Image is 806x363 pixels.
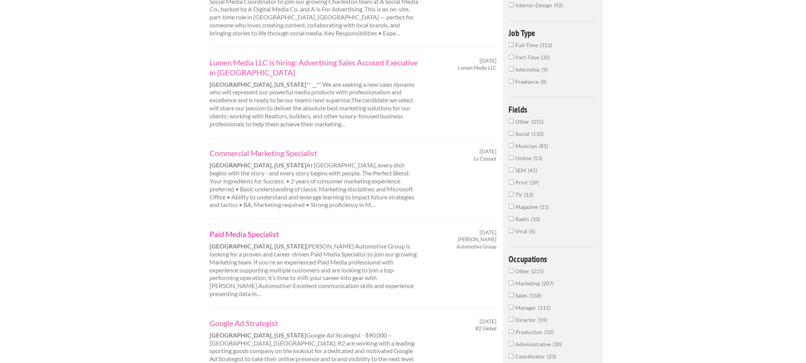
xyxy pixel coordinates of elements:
div: At [GEOGRAPHIC_DATA], every dish begins with the story - and every story begins with people. The ... [203,148,428,209]
span: 9 [542,66,548,73]
span: 8 [541,78,547,85]
span: 92 [554,2,563,8]
span: 81 [539,143,549,149]
span: 313 [540,42,552,48]
span: Full-Time [516,42,540,48]
span: Magazine [516,204,540,210]
input: Online53 [509,155,514,160]
input: Production32 [509,329,514,334]
span: Other [516,118,532,125]
span: Social [516,131,532,137]
span: 110 [532,131,544,137]
span: Internship [516,66,542,73]
span: [DATE] [480,57,496,64]
strong: [GEOGRAPHIC_DATA], [US_STATE] [210,161,307,169]
h4: Job Type [509,29,598,37]
span: [DATE] [480,318,496,325]
em: Lumen Media LLC [458,64,496,71]
span: 6 [529,228,536,234]
h4: Occupations [509,255,598,263]
input: Social110 [509,131,514,136]
span: Manager [516,304,539,311]
h4: Fields [509,105,598,114]
span: SEM [516,167,528,174]
input: SEM41 [509,167,514,172]
input: Other215 [509,119,514,124]
strong: [GEOGRAPHIC_DATA], [US_STATE] [210,331,307,339]
span: [DATE] [480,148,496,155]
span: 59 [538,317,547,323]
em: [PERSON_NAME] Automotive Group [456,236,496,249]
span: Director [516,317,538,323]
span: 158 [529,292,542,299]
span: interior-design [516,2,554,8]
span: 53 [534,155,543,161]
div: ** __** We are seeking a new sales dynamo who will represent our powerful media products with pro... [203,57,428,128]
span: Coordinator [516,353,547,360]
input: Full-Time313 [509,42,514,47]
span: Radio [516,216,531,222]
span: [DATE] [480,229,496,236]
span: 215 [532,118,544,125]
input: Freelance8 [509,79,514,84]
input: Administrative30 [509,341,514,346]
input: interior-design92 [509,2,514,7]
span: 111 [539,304,551,311]
a: Google Ad Strategist [210,318,422,328]
span: TV [516,191,525,198]
span: Print [516,179,530,186]
span: 41 [528,167,537,174]
strong: [GEOGRAPHIC_DATA], [US_STATE] [210,81,307,88]
span: 23 [547,353,557,360]
input: Internship9 [509,67,514,72]
em: Le Creuset [474,155,496,162]
span: 207 [542,280,554,287]
input: Part-Time35 [509,54,514,59]
span: Freelance [516,78,541,85]
span: Sales [516,292,529,299]
input: Manager111 [509,305,514,310]
span: Marketing [516,280,542,287]
input: Sales158 [509,293,514,298]
input: Magazine11 [509,204,514,209]
a: Paid Media Specialist [210,229,422,239]
input: Director59 [509,317,514,322]
span: 39 [530,179,539,186]
span: Viral [516,228,529,234]
a: Lumen Media LLC is hiring: Advertising Sales Account Executive in [GEOGRAPHIC_DATA] [210,57,422,77]
span: Administrative [516,341,553,347]
input: TV12 [509,192,514,197]
input: Musician81 [509,143,514,148]
input: Marketing207 [509,280,514,285]
input: Other215 [509,268,514,273]
input: Radio10 [509,216,514,221]
span: 12 [525,191,534,198]
span: Online [516,155,534,161]
input: Print39 [509,180,514,185]
span: Part-Time [516,54,541,61]
input: Coordinator23 [509,353,514,358]
em: R2 Global [475,325,496,331]
span: 11 [540,204,549,210]
div: [PERSON_NAME] Automotive Group is looking for a proven and career-driven Paid Media Specialist to... [203,229,428,298]
a: Commercial Marketing Specialist [210,148,422,158]
span: 10 [531,216,541,222]
span: 32 [545,329,554,335]
span: Production [516,329,545,335]
span: 35 [541,54,550,61]
strong: [GEOGRAPHIC_DATA], [US_STATE] [210,242,307,250]
span: Other [516,268,532,274]
input: Viral6 [509,228,514,233]
span: 30 [553,341,562,347]
span: Musician [516,143,539,149]
span: 215 [532,268,544,274]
